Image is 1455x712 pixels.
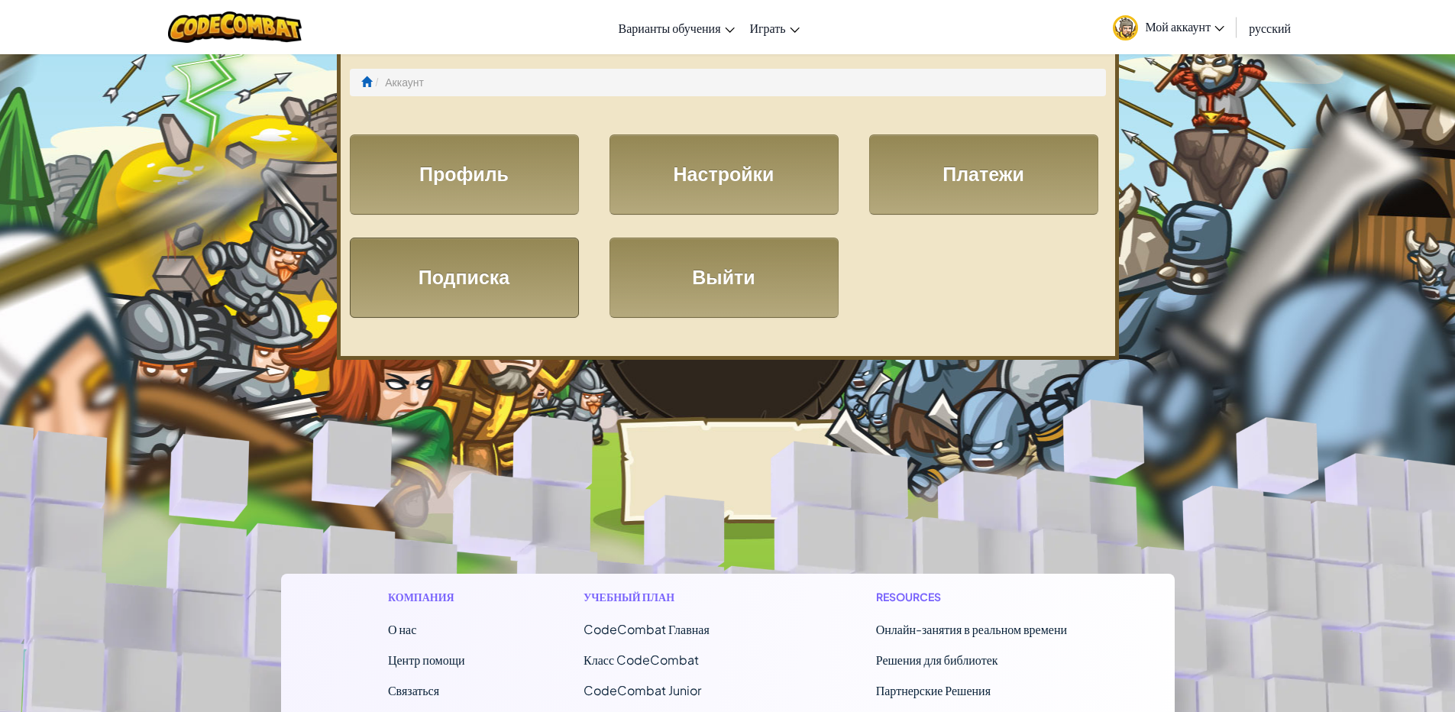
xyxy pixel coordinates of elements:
a: Выйти [609,238,839,318]
a: Партнерские Решения [876,682,991,698]
a: Решения для библиотек [876,652,998,668]
a: Центр помощи [388,652,465,668]
span: Варианты обучения [619,20,721,36]
span: Играть [750,20,786,36]
a: Онлайн-занятия в реальном времени [876,621,1067,637]
span: CodeCombat Главная [584,621,710,637]
a: Играть [742,7,807,48]
li: Аккаунт [372,75,424,90]
a: Профиль [350,134,579,215]
a: О нас [388,621,416,637]
span: Мой аккаунт [1146,18,1225,34]
a: Платежи [869,134,1098,215]
span: Связаться [388,682,439,698]
a: Варианты обучения [611,7,742,48]
img: avatar [1113,15,1138,40]
a: русский [1241,7,1298,48]
a: Класс CodeCombat [584,652,699,668]
img: CodeCombat logo [168,11,302,43]
a: Настройки [609,134,839,215]
h1: Учебный план [584,589,757,605]
a: CodeCombat Junior [584,682,701,698]
a: Мой аккаунт [1105,3,1233,51]
h1: Компания [388,589,465,605]
span: русский [1249,20,1291,36]
h1: Resources [876,589,1067,605]
a: Подписка [350,238,579,318]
